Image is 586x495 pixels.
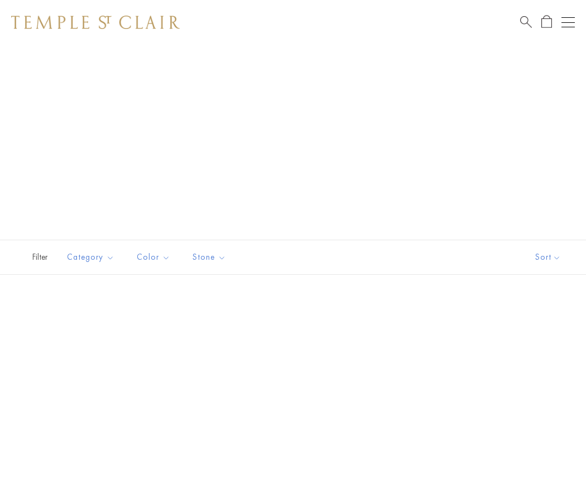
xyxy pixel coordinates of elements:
[184,245,234,270] button: Stone
[187,250,234,264] span: Stone
[59,245,123,270] button: Category
[561,16,575,29] button: Open navigation
[520,15,532,29] a: Search
[131,250,179,264] span: Color
[128,245,179,270] button: Color
[11,16,180,29] img: Temple St. Clair
[541,15,552,29] a: Open Shopping Bag
[510,240,586,274] button: Show sort by
[61,250,123,264] span: Category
